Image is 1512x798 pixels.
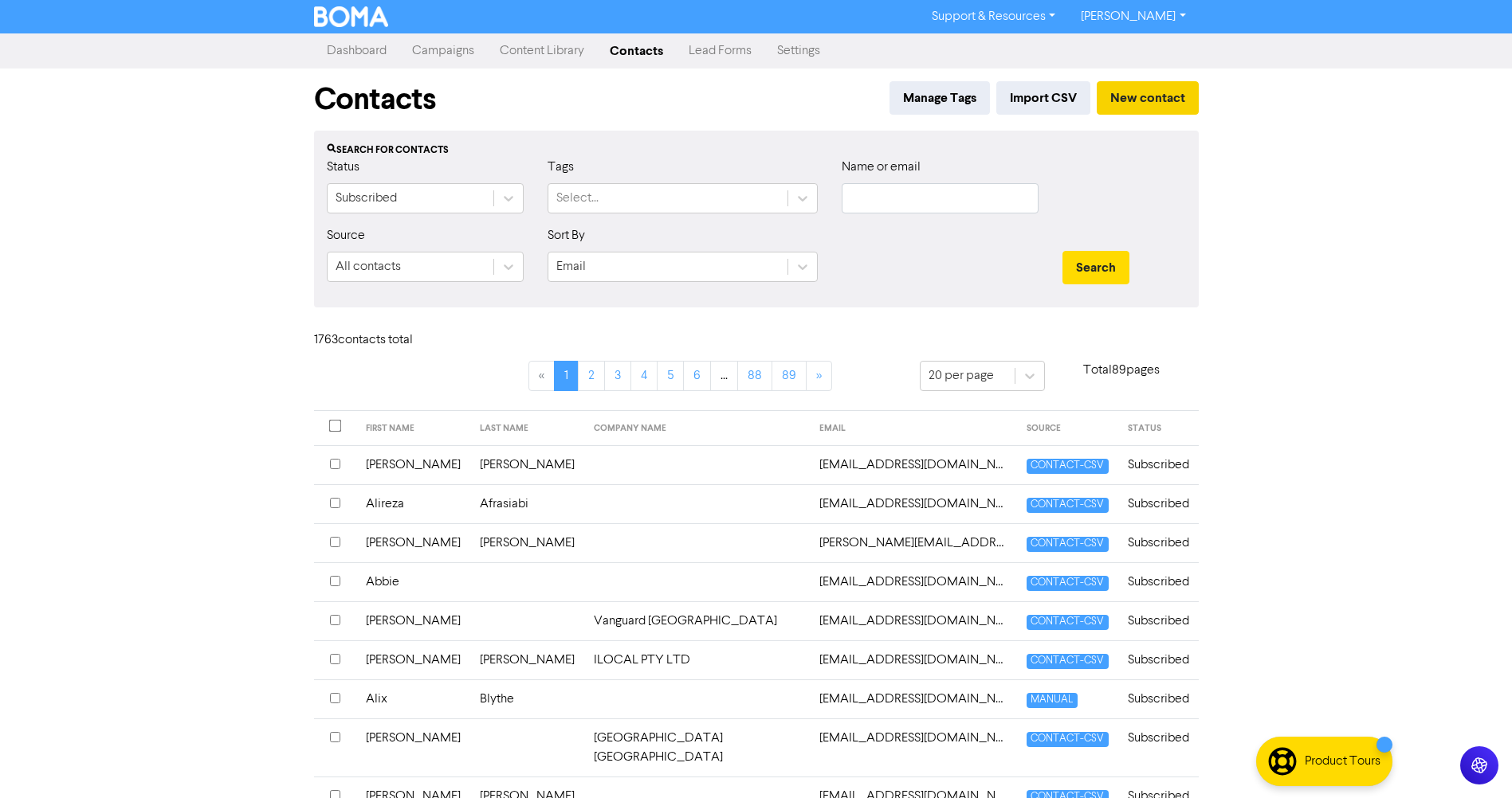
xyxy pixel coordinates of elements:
td: Subscribed [1118,601,1199,640]
button: Import CSV [996,81,1090,115]
a: Settings [764,35,833,67]
span: CONTACT-CSV [1027,459,1108,474]
img: BOMA Logo [314,6,389,27]
a: Contacts [597,35,676,67]
iframe: Chat Widget [1432,722,1512,798]
label: Source [327,226,365,245]
a: Page 3 [604,361,631,391]
span: CONTACT-CSV [1027,654,1108,669]
span: CONTACT-CSV [1027,537,1108,552]
td: 02lporter@gmail.com [810,445,1017,484]
p: Total 89 pages [1045,361,1199,380]
label: Tags [548,158,574,177]
td: Subscribed [1118,562,1199,601]
h6: 1763 contact s total [314,333,442,348]
td: Abbie [356,562,470,601]
label: Sort By [548,226,585,245]
span: CONTACT-CSV [1027,615,1108,630]
td: abdul_elhage@hotmail.com [810,601,1017,640]
div: Subscribed [336,189,397,208]
th: STATUS [1118,411,1199,446]
td: [PERSON_NAME] [356,601,470,640]
a: » [806,361,832,391]
td: Blythe [470,679,584,718]
label: Status [327,158,359,177]
a: Page 2 [578,361,605,391]
a: Support & Resources [919,4,1068,29]
td: [PERSON_NAME] [470,640,584,679]
span: CONTACT-CSV [1027,732,1108,747]
a: Page 5 [657,361,684,391]
td: ablythe@salveomedical.com.au [810,679,1017,718]
th: LAST NAME [470,411,584,446]
td: [PERSON_NAME] [470,523,584,562]
div: 20 per page [929,366,994,385]
td: Afrasiabi [470,484,584,523]
div: Select... [556,189,599,208]
td: Alireza [356,484,470,523]
td: Subscribed [1118,679,1199,718]
a: Page 4 [630,361,658,391]
td: Subscribed [1118,484,1199,523]
td: Vanguard [GEOGRAPHIC_DATA] [584,601,811,640]
span: MANUAL [1027,693,1077,708]
a: Page 6 [683,361,711,391]
a: Page 89 [772,361,807,391]
button: Manage Tags [890,81,990,115]
span: CONTACT-CSV [1027,576,1108,591]
td: Subscribed [1118,523,1199,562]
td: Subscribed [1118,445,1199,484]
div: Email [556,257,586,276]
td: [PERSON_NAME] [356,445,470,484]
button: Search [1062,251,1129,284]
a: Lead Forms [676,35,764,67]
a: Content Library [487,35,597,67]
a: Dashboard [314,35,399,67]
th: COMPANY NAME [584,411,811,446]
th: SOURCE [1017,411,1117,446]
td: [PERSON_NAME] [356,523,470,562]
td: [PERSON_NAME] [356,718,470,776]
td: Subscribed [1118,640,1199,679]
td: Alix [356,679,470,718]
th: FIRST NAME [356,411,470,446]
a: Page 88 [737,361,772,391]
a: [PERSON_NAME] [1068,4,1198,29]
a: Page 1 is your current page [554,361,579,391]
td: [GEOGRAPHIC_DATA] [GEOGRAPHIC_DATA] [584,718,811,776]
td: ab@ilocal.com.au [810,640,1017,679]
div: Search for contacts [327,143,1186,158]
td: [PERSON_NAME] [470,445,584,484]
td: aaron-aston-taylor@live.co.uk [810,523,1017,562]
td: Subscribed [1118,718,1199,776]
th: EMAIL [810,411,1017,446]
h1: Contacts [314,81,436,118]
td: abbie.j.ffrost@nab.com.au [810,562,1017,601]
button: New contact [1097,81,1199,115]
a: Campaigns [399,35,487,67]
td: abretraining@outlook.com [810,718,1017,776]
td: a.afrasiabi78@gmail.com [810,484,1017,523]
label: Name or email [842,158,921,177]
td: [PERSON_NAME] [356,640,470,679]
span: CONTACT-CSV [1027,498,1108,513]
div: All contacts [336,257,401,276]
td: ILOCAL PTY LTD [584,640,811,679]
